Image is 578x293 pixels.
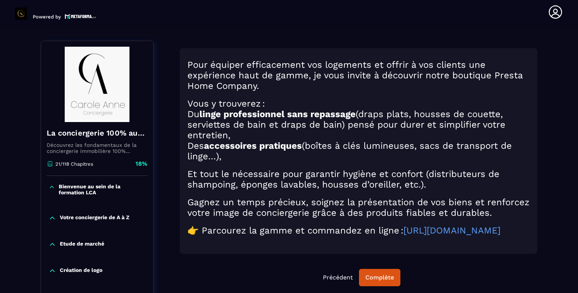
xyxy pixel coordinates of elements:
img: logo [65,13,96,20]
p: Découvrez les fondamentaux de la conciergerie immobilière 100% automatisée. Cette formation est c... [47,142,148,154]
img: banner [47,47,148,122]
img: logo-branding [15,8,27,20]
h2: Pour équiper efficacement vos logements et offrir à vos clients une expérience haut de gamme, je ... [187,60,530,91]
p: Création de logo [60,267,102,275]
p: Bienvenue au sein de la formation LCA [59,183,146,195]
strong: accessoires pratiques [204,140,302,151]
h2: Gagnez un temps précieux, soignez la présentation de vos biens et renforcez votre image de concie... [187,197,530,218]
button: Précédent [317,269,359,286]
h2: Vous y trouverez : [187,98,530,109]
p: Votre conciergerie de A à Z [60,214,129,222]
a: [URL][DOMAIN_NAME] [403,225,500,236]
strong: linge professionnel sans repassage [199,109,356,119]
h2: Du (draps plats, housses de couette, serviettes de bain et draps de bain) pensé pour durer et sim... [187,109,530,140]
h4: La conciergerie 100% automatisée [47,128,148,138]
p: 18% [135,160,148,168]
p: Etude de marché [60,241,104,248]
button: Complète [359,269,400,286]
h2: Et tout le nécessaire pour garantir hygiène et confort (distributeurs de shampoing, éponges lavab... [187,169,530,190]
h2: 👉 Parcourez la gamme et commandez en ligne : [187,225,530,236]
p: Powered by [33,14,61,20]
h2: Des (boîtes à clés lumineuses, sacs de transport de linge…), [187,140,530,162]
div: Complète [365,274,394,281]
p: 21/118 Chapitres [55,161,93,167]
